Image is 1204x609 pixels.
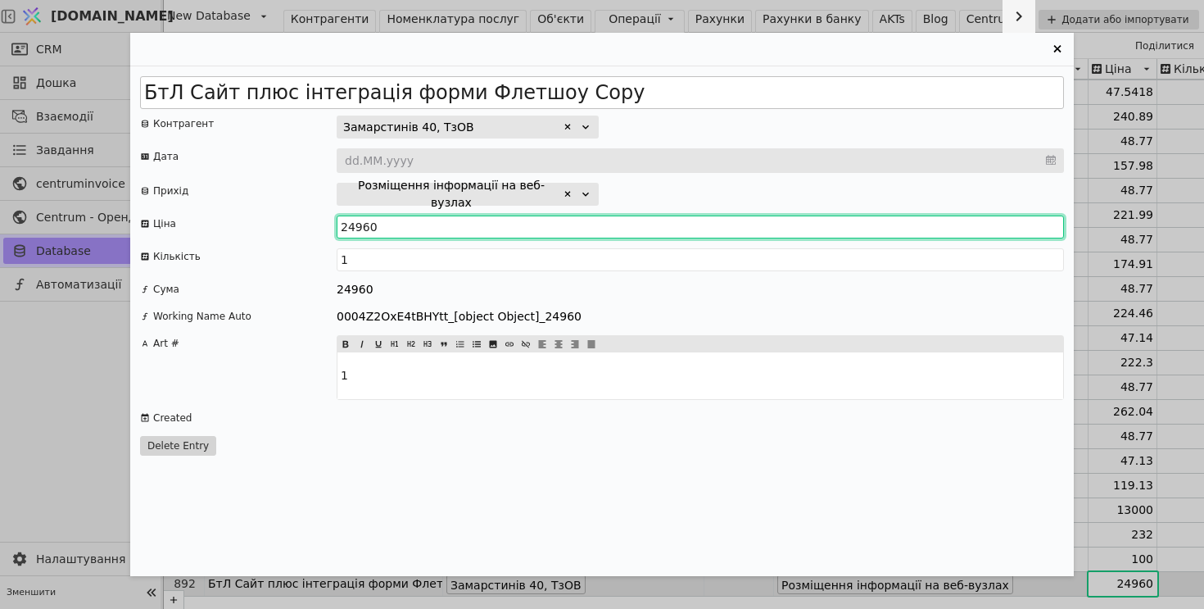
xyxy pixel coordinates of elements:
div: Сума [153,281,179,298]
div: Дата [153,148,179,165]
div: Замарстинів 40, ТзОВ [343,119,474,136]
div: Розміщення інформації на веб-вузлах [343,177,559,211]
div: Контрагент [153,116,214,132]
button: Delete Entry [140,436,216,456]
div: Entry Card [130,33,1074,576]
div: Ціна [153,216,176,232]
div: 24960 [337,281,373,298]
div: Кількість [153,248,201,265]
div: Прихід [153,183,188,199]
div: Created [153,410,192,426]
div: 0004Z2OxE4tBHYtt_[object Object]_24960 [337,308,582,325]
span: 1 [341,369,348,382]
svg: calendar [1046,152,1056,168]
div: Art # [153,335,179,352]
div: Working Name Auto [153,308,251,325]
